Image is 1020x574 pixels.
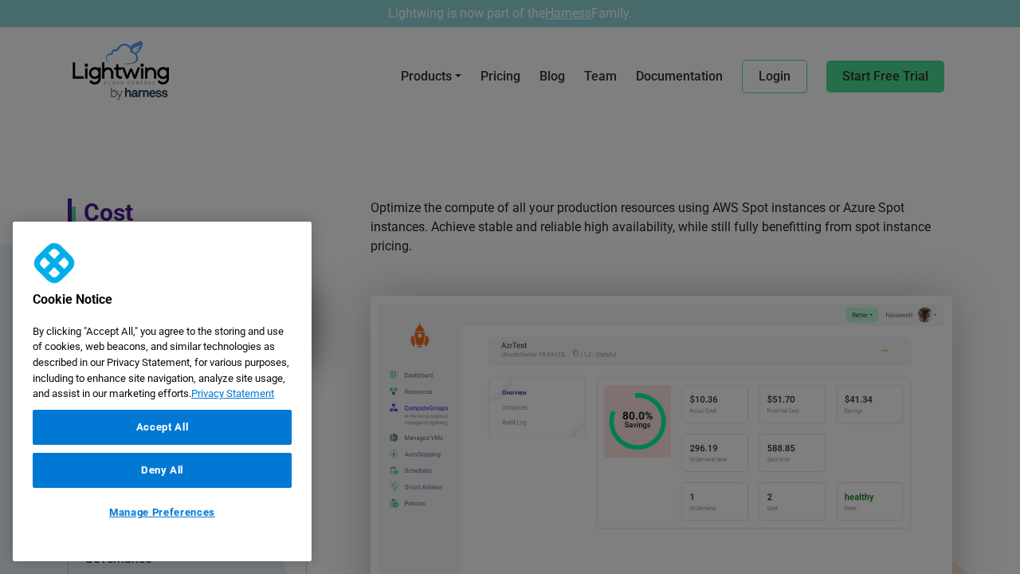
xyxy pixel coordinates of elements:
[33,496,292,529] button: Manage Preferences
[13,316,312,410] div: By clicking "Accept All," you agree to the storing and use of cookies, web beacons, and similar t...
[29,238,80,289] img: Company Logo
[33,410,292,445] button: Accept All
[13,292,272,316] h2: Cookie Notice
[13,222,312,561] div: Cookie Notice
[191,387,274,399] a: More information about your privacy, opens in a new tab
[33,453,292,488] button: Deny All
[13,222,312,561] div: Cookie banner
